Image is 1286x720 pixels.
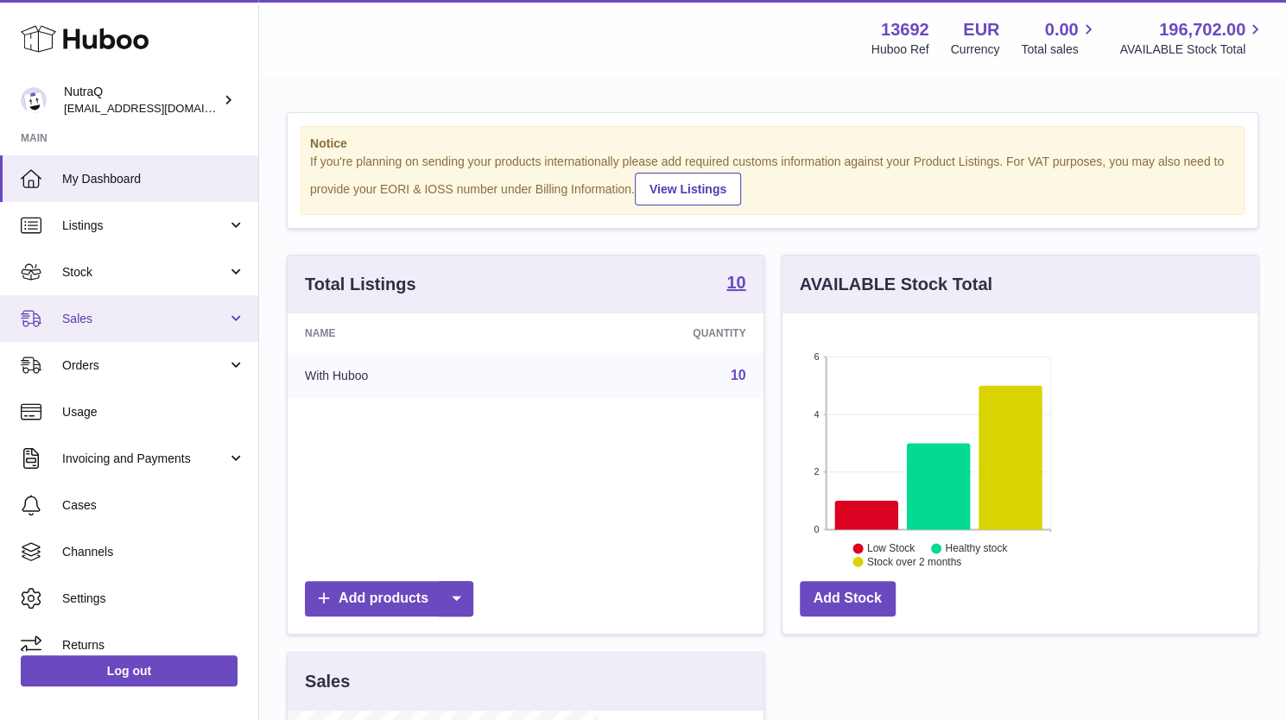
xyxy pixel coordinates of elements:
div: NutraQ [64,84,219,117]
span: [EMAIL_ADDRESS][DOMAIN_NAME] [64,101,254,115]
text: 6 [814,351,819,362]
span: Invoicing and Payments [62,451,227,467]
a: Add Stock [800,581,896,616]
a: 10 [731,368,746,382]
a: 10 [726,274,745,294]
span: Total sales [1021,41,1098,58]
a: 196,702.00 AVAILABLE Stock Total [1119,18,1265,58]
div: If you're planning on sending your products internationally please add required customs informati... [310,154,1235,205]
strong: 13692 [881,18,929,41]
a: View Listings [635,173,741,205]
span: Usage [62,404,245,420]
a: Add products [305,581,473,616]
span: Channels [62,544,245,560]
img: log@nutraq.com [21,87,47,113]
span: AVAILABLE Stock Total [1119,41,1265,58]
div: Currency [951,41,1000,58]
td: With Huboo [288,353,538,398]
span: Orders [62,357,227,374]
div: Huboo Ref [871,41,929,58]
text: 2 [814,466,819,477]
a: Log out [21,655,238,686]
span: 196,702.00 [1159,18,1245,41]
strong: 10 [726,274,745,291]
span: My Dashboard [62,171,245,187]
text: 0 [814,524,819,534]
h3: Total Listings [305,273,416,296]
span: 0.00 [1045,18,1079,41]
text: 4 [814,409,819,420]
strong: Notice [310,136,1235,152]
text: Stock over 2 months [866,556,960,568]
h3: Sales [305,670,350,693]
text: Healthy stock [945,542,1008,554]
span: Settings [62,591,245,607]
span: Returns [62,637,245,654]
span: Stock [62,264,227,281]
h3: AVAILABLE Stock Total [800,273,992,296]
span: Sales [62,311,227,327]
th: Quantity [538,313,763,353]
text: Low Stock [866,542,915,554]
span: Listings [62,218,227,234]
a: 0.00 Total sales [1021,18,1098,58]
strong: EUR [963,18,999,41]
th: Name [288,313,538,353]
span: Cases [62,497,245,514]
